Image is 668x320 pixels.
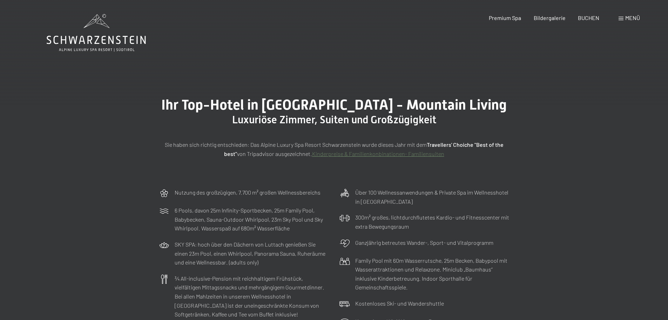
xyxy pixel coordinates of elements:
p: Kostenloses Ski- und Wandershuttle [355,299,444,308]
p: SKY SPA: hoch über den Dächern von Luttach genießen Sie einen 23m Pool, einen Whirlpool, Panorama... [175,240,329,267]
p: ¾ All-inclusive-Pension mit reichhaltigem Frühstück, vielfältigen Mittagssnacks und mehrgängigem ... [175,274,329,319]
a: BUCHEN [578,14,599,21]
p: Family Pool mit 60m Wasserrutsche, 25m Becken, Babypool mit Wasserattraktionen und Relaxzone. Min... [355,256,510,292]
a: Bildergalerie [534,14,566,21]
a: Premium Spa [489,14,521,21]
strong: Travellers' Choiche "Best of the best" [224,141,504,157]
p: 300m² großes, lichtdurchflutetes Kardio- und Fitnesscenter mit extra Bewegungsraum [355,213,510,231]
p: Ganzjährig betreutes Wander-, Sport- und Vitalprogramm [355,238,493,247]
span: Luxuriöse Zimmer, Suiten und Großzügigkeit [232,113,436,126]
p: 6 Pools, davon 25m Infinity-Sportbecken, 25m Family Pool, Babybecken, Sauna-Outdoor Whirlpool, 23... [175,206,329,233]
a: Kinderpreise & Familienkonbinationen- Familiensuiten [312,150,444,157]
span: Ihr Top-Hotel in [GEOGRAPHIC_DATA] - Mountain Living [161,97,507,113]
span: Menü [625,14,640,21]
p: Über 100 Wellnessanwendungen & Private Spa im Wellnesshotel in [GEOGRAPHIC_DATA] [355,188,510,206]
p: Sie haben sich richtig entschieden: Das Alpine Luxury Spa Resort Schwarzenstein wurde dieses Jahr... [159,140,510,158]
p: Nutzung des großzügigen, 7.700 m² großen Wellnessbereichs [175,188,320,197]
